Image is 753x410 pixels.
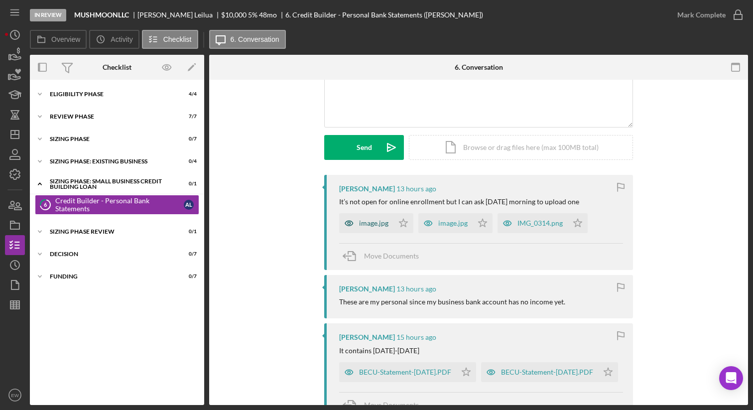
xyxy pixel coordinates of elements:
button: IMG_0314.png [498,213,588,233]
div: IMG_0314.png [517,219,563,227]
div: 6. Credit Builder - Personal Bank Statements ([PERSON_NAME]) [285,11,483,19]
div: A L [184,200,194,210]
div: 48 mo [259,11,277,19]
div: These are my personal since my business bank account has no income yet. [339,298,565,306]
div: 0 / 4 [179,158,197,164]
div: 0 / 7 [179,251,197,257]
div: [PERSON_NAME] Leilua [137,11,221,19]
div: Funding [50,273,172,279]
div: 4 / 4 [179,91,197,97]
div: 0 / 1 [179,181,197,187]
div: Send [357,135,372,160]
b: MUSHMOONLLC [74,11,129,19]
button: Send [324,135,404,160]
text: EW [11,393,19,398]
div: SIZING PHASE: EXISTING BUSINESS [50,158,172,164]
span: $10,000 [221,10,247,19]
button: EW [5,385,25,405]
div: Sizing Phase [50,136,172,142]
div: It’s not open for online enrollment but I can ask [DATE] morning to upload one [339,198,579,206]
div: image.jpg [359,219,388,227]
div: 0 / 7 [179,273,197,279]
div: [PERSON_NAME] [339,333,395,341]
div: In Review [30,9,66,21]
tspan: 6 [44,201,47,208]
time: 2025-10-09 02:02 [396,285,436,293]
label: Activity [111,35,132,43]
div: It contains [DATE]-[DATE] [339,347,419,355]
button: image.jpg [339,213,413,233]
div: image.jpg [438,219,468,227]
button: Overview [30,30,87,49]
div: Sizing Phase: Small Business Credit Building Loan [50,178,172,190]
div: 7 / 7 [179,114,197,120]
button: Activity [89,30,139,49]
div: [PERSON_NAME] [339,185,395,193]
div: Open Intercom Messenger [719,366,743,390]
span: Move Documents [364,401,419,409]
label: 6. Conversation [231,35,279,43]
button: image.jpg [418,213,493,233]
span: Move Documents [364,252,419,260]
label: Checklist [163,35,192,43]
div: Mark Complete [677,5,726,25]
div: Checklist [103,63,131,71]
div: REVIEW PHASE [50,114,172,120]
div: [PERSON_NAME] [339,285,395,293]
div: 5 % [248,11,257,19]
div: 0 / 1 [179,229,197,235]
div: Decision [50,251,172,257]
div: Eligibility Phase [50,91,172,97]
button: 6. Conversation [209,30,286,49]
div: 6. Conversation [455,63,503,71]
button: Checklist [142,30,198,49]
div: Credit Builder - Personal Bank Statements [55,197,184,213]
div: Sizing Phase Review [50,229,172,235]
div: BECU-Statement-[DATE].PDF [359,368,451,376]
div: 0 / 7 [179,136,197,142]
button: Move Documents [339,244,429,269]
time: 2025-10-09 00:26 [396,333,436,341]
time: 2025-10-09 02:21 [396,185,436,193]
div: BECU-Statement-[DATE].PDF [501,368,593,376]
button: BECU-Statement-[DATE].PDF [481,362,618,382]
a: 6Credit Builder - Personal Bank StatementsAL [35,195,199,215]
button: BECU-Statement-[DATE].PDF [339,362,476,382]
label: Overview [51,35,80,43]
button: Mark Complete [667,5,748,25]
